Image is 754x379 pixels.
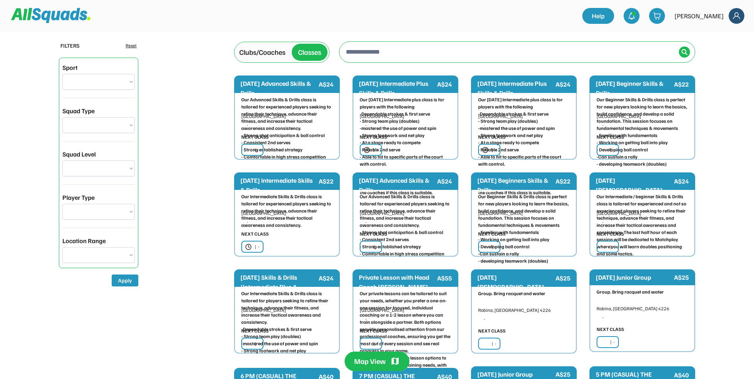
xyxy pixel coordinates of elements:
div: NEXT CLASS [597,133,624,141]
div: Group. Bring racquet and water [597,288,688,296]
div: Robina, [GEOGRAPHIC_DATA] 4226 [478,307,570,314]
img: yH5BAEAAAAALAAAAAABAAEAAAIBRAA7 [601,147,607,153]
div: [GEOGRAPHIC_DATA] [478,113,570,120]
div: | - [373,340,378,347]
div: NEXT CLASS [478,230,506,238]
div: | - [610,146,615,153]
div: A$24 [437,79,452,89]
div: A$25 [556,369,570,379]
div: [DATE] Beginner Skills & Drills [596,79,673,98]
div: [GEOGRAPHIC_DATA] [360,210,451,217]
div: NEXT CLASS [597,230,624,238]
div: NEXT CLASS [478,133,506,141]
div: Map View [354,356,386,366]
div: A$22 [319,176,333,186]
div: Squad Type [62,106,95,116]
div: [PERSON_NAME] [675,11,724,21]
div: A$22 [674,79,689,89]
div: A$24 [319,79,333,89]
div: | - [492,243,496,250]
div: NEXT CLASS [360,133,387,141]
div: - [484,122,570,129]
div: Our Beginner Skills & Drills class is perfect for new players looking to learn the basics, build ... [597,96,688,168]
div: [DATE] Junior Group [477,369,554,379]
div: Sport [62,63,78,72]
div: NEXT CLASS [360,230,387,238]
div: - [484,315,570,323]
div: Location Range [62,236,106,246]
div: - [365,315,451,323]
a: Help [582,8,614,24]
div: FILTERS [60,41,79,50]
div: Our Intermediate Skills & Drills class is tailored for players seeking to refine their technique,... [241,290,333,354]
div: A$24 [319,273,333,283]
div: | - [373,146,378,153]
div: [DATE] Advanced Skills & Drills [240,79,317,98]
div: Our Advanced Skills & Drills class is tailored for experienced players seeking to refine their te... [360,193,451,257]
div: Our Beginner Skills & Drills class is perfect for new players looking to learn the basics, build ... [478,193,570,265]
div: A$22 [556,176,570,186]
div: [DATE] Advanced Skills & Drills [359,176,436,195]
div: [DATE] Intermediate Plus Skills & Drills [359,79,436,98]
div: [DATE] Skills & Drills (Intermediate Plus & Intermediate) [240,273,317,301]
div: Our Advanced Skills & Drills class is tailored for experienced players seeking to refine their te... [241,96,333,160]
img: clock.svg [482,147,488,153]
div: - [602,219,688,226]
div: - [247,219,333,226]
div: NEXT CLASS [241,133,269,141]
div: [GEOGRAPHIC_DATA] [241,307,333,314]
div: Player Type [62,193,95,202]
div: - [365,122,451,129]
img: clock.svg [364,147,370,153]
div: NEXT CLASS [360,327,387,335]
img: Frame%2018.svg [729,8,744,24]
div: [GEOGRAPHIC_DATA] [360,307,451,314]
div: Our [DATE] Intermediate plus class is for players with the following -Dependable strokes & first ... [360,96,451,196]
div: [GEOGRAPHIC_DATA] [360,113,451,120]
div: NEXT CLASS [597,326,624,333]
img: Squad%20Logo.svg [11,8,91,23]
button: Apply [112,275,138,286]
img: bell-03%20%281%29.svg [628,12,636,20]
div: A$24 [556,79,570,89]
img: yH5BAEAAAAALAAAAAABAAEAAAIBRAA7 [245,340,252,347]
div: | - [255,146,260,153]
img: shopping-cart-01%20%281%29.svg [653,12,661,20]
div: - [247,122,333,129]
div: - [484,219,570,226]
img: yH5BAEAAAAALAAAAAABAAEAAAIBRAA7 [601,244,607,250]
div: [DATE] Junior Group [596,273,673,282]
img: yH5BAEAAAAALAAAAAABAAEAAAIBRAA7 [482,244,488,250]
div: [DATE] Intermediate Plus Skills & Drills [477,79,554,98]
div: Our Intermediate / beginner Skills & Drills class is tailored for experienced and not so experien... [597,193,688,257]
div: Robina, [GEOGRAPHIC_DATA] 4226 [597,305,688,312]
div: - [602,122,688,129]
div: A$55 [437,273,452,283]
div: - [602,314,688,321]
div: [DATE] [DEMOGRAPHIC_DATA] Group Lesson + Matchplay [596,176,673,204]
div: A$25 [674,273,689,282]
div: Classes [298,47,321,58]
div: NEXT CLASS [478,327,506,335]
div: Clubs/Coaches [239,47,285,58]
div: Group. Bring racquet and water [478,290,570,297]
div: A$25 [556,273,570,283]
div: | - [255,243,260,250]
div: - [247,315,333,323]
div: Squad Level [62,149,96,159]
div: - [365,219,451,226]
div: NEXT CLASS [241,327,269,335]
div: [DATE] Intermediate Skills & Drills [240,176,317,195]
div: | - [255,340,260,347]
img: yH5BAEAAAAALAAAAAABAAEAAAIBRAA7 [364,244,370,250]
div: [GEOGRAPHIC_DATA] [597,113,688,120]
div: Reset [126,42,137,49]
div: | - [492,146,496,153]
div: [DATE] [DEMOGRAPHIC_DATA] Group [477,273,554,301]
img: Icon%20%2838%29.svg [681,49,688,55]
div: | - [492,340,496,347]
div: [GEOGRAPHIC_DATA] [241,210,333,217]
img: yH5BAEAAAAALAAAAAABAAEAAAIBRAA7 [601,339,607,346]
img: yH5BAEAAAAALAAAAAABAAEAAAIBRAA7 [245,147,252,153]
div: | - [373,243,378,250]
